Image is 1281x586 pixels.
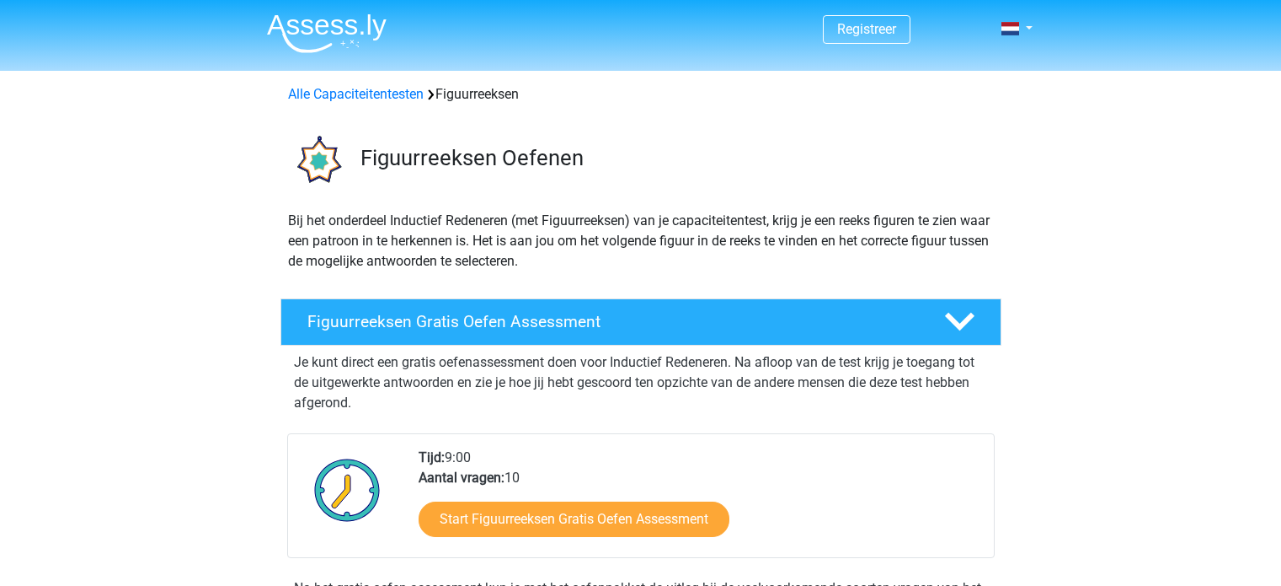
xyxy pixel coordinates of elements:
[305,448,390,532] img: Klok
[419,449,445,465] b: Tijd:
[419,502,729,537] a: Start Figuurreeksen Gratis Oefen Assessment
[360,145,988,171] h3: Figuurreeksen Oefenen
[406,448,993,557] div: 9:00 10
[281,125,353,196] img: figuurreeksen
[294,352,988,413] p: Je kunt direct een gratis oefenassessment doen voor Inductief Redeneren. Na afloop van de test kr...
[419,470,504,486] b: Aantal vragen:
[274,298,1008,346] a: Figuurreeksen Gratis Oefen Assessment
[281,84,1001,105] div: Figuurreeksen
[288,86,424,102] a: Alle Capaciteitentesten
[837,21,896,37] a: Registreer
[288,211,994,271] p: Bij het onderdeel Inductief Redeneren (met Figuurreeksen) van je capaciteitentest, krijg je een r...
[267,13,387,53] img: Assessly
[307,312,917,331] h4: Figuurreeksen Gratis Oefen Assessment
